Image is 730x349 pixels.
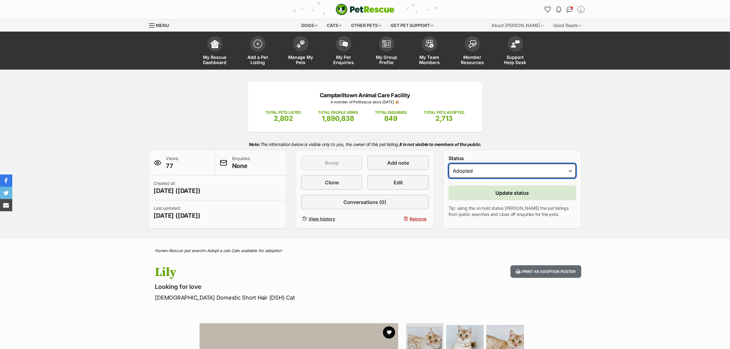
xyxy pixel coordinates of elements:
a: Home [155,248,166,253]
a: Rescue pet search [169,248,205,253]
span: Edit [394,179,403,186]
p: TOTAL PROFILE VIEWS [318,110,358,115]
p: [DEMOGRAPHIC_DATA] Domestic Short Hair (DSH) Cat [155,293,415,302]
span: My Rescue Dashboard [201,55,229,65]
span: My Group Profile [373,55,400,65]
a: My Pet Enquiries [322,33,365,70]
span: Member Resources [459,55,486,65]
p: Last updated: [154,205,201,220]
a: My Rescue Dashboard [193,33,236,70]
img: pet-enquiries-icon-7e3ad2cf08bfb03b45e93fb7055b45f3efa6380592205ae92323e6603595dc1f.svg [339,40,348,47]
div: > > > [140,248,590,253]
button: Bump [301,155,362,170]
span: [DATE] ([DATE]) [154,211,201,220]
span: My Team Members [416,55,443,65]
img: team-members-icon-5396bd8760b3fe7c0b43da4ab00e1e3bb1a5d9ba89233759b79545d2d3fc5d0d.svg [425,40,434,48]
a: PetRescue [336,4,395,15]
span: Clone [325,179,339,186]
a: Menu [149,19,174,30]
button: Print an adoption poster [510,265,581,278]
span: Manage My Pets [287,55,315,65]
p: Views: [166,155,179,170]
a: Clone [301,175,362,190]
h1: Lily [155,265,415,279]
img: Animal Care Facility Staff profile pic [578,6,584,13]
a: Cats available for adoption [232,248,282,253]
span: View history [308,216,335,222]
img: add-pet-listing-icon-0afa8454b4691262ce3f59096e99ab1cd57d4a30225e0717b998d2c9b9846f56.svg [254,40,262,48]
div: About [PERSON_NAME] [487,19,548,32]
button: Remove [367,214,429,223]
a: My Group Profile [365,33,408,70]
span: 77 [166,162,179,170]
a: Conversations (0) [301,195,429,209]
span: 2,713 [435,114,453,122]
a: Add note [367,155,429,170]
span: 2,802 [274,114,293,122]
a: Adopt a cat [208,248,229,253]
span: My Pet Enquiries [330,55,357,65]
span: 1,890,838 [322,114,354,122]
p: The information below is visible only to you, the owner of this pet listing. [149,138,581,151]
p: TOTAL PETS ADOPTED [424,110,464,115]
a: My Team Members [408,33,451,70]
button: favourite [383,326,395,339]
span: 849 [384,114,398,122]
span: Add note [387,159,409,167]
button: My account [576,5,586,14]
span: Update status [496,189,529,197]
a: Conversations [565,5,575,14]
p: TOTAL PETS LISTED [266,110,301,115]
p: Tip: using the on hold status [PERSON_NAME] the pet listings from public searches and close off e... [449,205,576,217]
span: Support Help Desk [502,55,529,65]
img: dashboard-icon-eb2f2d2d3e046f16d808141f083e7271f6b2e854fb5c12c21221c1fb7104beca.svg [211,40,219,48]
p: Enquiries: [232,155,251,170]
a: Add a Pet Listing [236,33,279,70]
div: Get pet support [386,19,438,32]
img: manage-my-pets-icon-02211641906a0b7f246fdf0571729dbe1e7629f14944591b6c1af311fb30b64b.svg [296,40,305,48]
p: A member of PetRescue since [DATE] 🎉 [257,99,473,105]
a: Support Help Desk [494,33,537,70]
img: logo-cat-932fe2b9b8326f06289b0f2fb663e598f794de774fb13d1741a6617ecf9a85b4.svg [336,4,395,15]
span: [DATE] ([DATE]) [154,186,201,195]
p: Campbelltown Animal Care Facility [257,91,473,99]
span: Remove [410,216,426,222]
p: Looking for love [155,282,415,291]
img: help-desk-icon-fdf02630f3aa405de69fd3d07c3f3aa587a6932b1a1747fa1d2bba05be0121f9.svg [511,40,520,48]
img: group-profile-icon-3fa3cf56718a62981997c0bc7e787c4b2cf8bcc04b72c1350f741eb67cf2f40e.svg [382,40,391,48]
label: Status [449,155,576,161]
strong: It is not visible to members of the public. [399,142,482,147]
strong: Note: [249,142,260,147]
div: Cats [323,19,346,32]
a: View history [301,214,362,223]
p: TOTAL ENQUIRIES [375,110,407,115]
div: Dogs [297,19,322,32]
span: None [232,162,251,170]
a: Member Resources [451,33,494,70]
button: Notifications [554,5,564,14]
span: Menu [156,23,169,28]
div: Good Reads [549,19,586,32]
a: Edit [367,175,429,190]
ul: Account quick links [543,5,586,14]
a: Manage My Pets [279,33,322,70]
img: notifications-46538b983faf8c2785f20acdc204bb7945ddae34d4c08c2a6579f10ce5e182be.svg [556,6,561,13]
p: Created at: [154,180,201,195]
span: Add a Pet Listing [244,55,272,65]
div: Other pets [347,19,385,32]
span: Conversations (0) [343,198,386,206]
button: Update status [449,186,576,200]
img: member-resources-icon-8e73f808a243e03378d46382f2149f9095a855e16c252ad45f914b54edf8863c.svg [468,40,477,48]
a: Favourites [543,5,553,14]
span: Bump [325,159,339,167]
img: chat-41dd97257d64d25036548639549fe6c8038ab92f7586957e7f3b1b290dea8141.svg [567,6,573,13]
